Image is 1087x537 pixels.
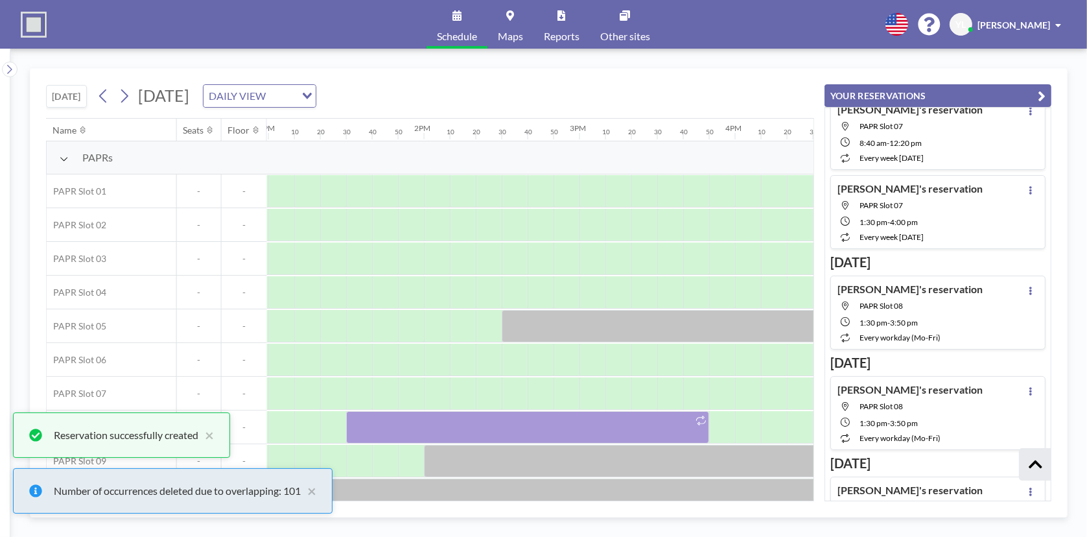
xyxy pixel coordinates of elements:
[177,388,221,400] span: -
[138,86,189,105] span: [DATE]
[46,85,87,108] button: [DATE]
[47,219,106,231] span: PAPR Slot 02
[301,483,316,499] button: close
[837,484,983,497] h4: [PERSON_NAME]'s reservation
[317,128,325,136] div: 20
[544,31,579,42] span: Reports
[222,388,267,400] span: -
[395,128,403,136] div: 50
[222,219,267,231] span: -
[437,31,477,42] span: Schedule
[82,151,113,164] span: PAPRs
[602,128,610,136] div: 10
[859,333,941,342] span: every workday (Mo-Fri)
[222,287,267,298] span: -
[54,483,301,499] div: Number of occurrences deleted due to overlapping: 101
[628,128,636,136] div: 20
[859,153,924,163] span: every week [DATE]
[47,320,106,332] span: PAPR Slot 05
[859,418,887,428] span: 1:30 PM
[706,128,714,136] div: 50
[956,19,966,30] span: YL
[859,401,903,411] span: PAPR Slot 08
[222,455,267,467] span: -
[498,128,506,136] div: 30
[830,355,1046,371] h3: [DATE]
[887,318,890,328] span: -
[343,128,351,136] div: 30
[47,185,106,197] span: PAPR Slot 01
[47,287,106,298] span: PAPR Slot 04
[810,128,817,136] div: 30
[498,31,523,42] span: Maps
[206,88,268,104] span: DAILY VIEW
[600,31,650,42] span: Other sites
[47,253,106,265] span: PAPR Slot 03
[887,138,889,148] span: -
[837,103,983,116] h4: [PERSON_NAME]'s reservation
[54,427,198,443] div: Reservation successfully created
[414,123,430,133] div: 2PM
[204,85,316,107] div: Search for option
[887,418,890,428] span: -
[837,383,983,396] h4: [PERSON_NAME]'s reservation
[890,318,918,328] span: 3:50 PM
[859,232,924,242] span: every week [DATE]
[47,354,106,366] span: PAPR Slot 06
[830,455,1046,471] h3: [DATE]
[222,354,267,366] span: -
[887,217,890,227] span: -
[725,123,742,133] div: 4PM
[198,427,214,443] button: close
[859,433,941,443] span: every workday (Mo-Fri)
[177,354,221,366] span: -
[859,301,903,311] span: PAPR Slot 08
[177,219,221,231] span: -
[222,253,267,265] span: -
[177,320,221,332] span: -
[369,128,377,136] div: 40
[859,217,887,227] span: 1:30 PM
[889,138,922,148] span: 12:20 PM
[784,128,791,136] div: 20
[859,121,903,131] span: PAPR Slot 07
[859,318,887,328] span: 1:30 PM
[654,128,662,136] div: 30
[53,125,77,136] div: Name
[977,19,1050,30] span: [PERSON_NAME]
[890,418,918,428] span: 3:50 PM
[47,455,106,467] span: PAPR Slot 09
[183,125,204,136] div: Seats
[447,128,454,136] div: 10
[837,283,983,296] h4: [PERSON_NAME]'s reservation
[837,182,983,195] h4: [PERSON_NAME]'s reservation
[21,12,47,38] img: organization-logo
[270,88,294,104] input: Search for option
[890,217,918,227] span: 4:00 PM
[680,128,688,136] div: 40
[291,128,299,136] div: 10
[222,185,267,197] span: -
[177,455,221,467] span: -
[830,254,1046,270] h3: [DATE]
[473,128,480,136] div: 20
[570,123,586,133] div: 3PM
[222,422,267,433] span: -
[177,253,221,265] span: -
[550,128,558,136] div: 50
[177,287,221,298] span: -
[824,84,1051,107] button: YOUR RESERVATIONS
[177,185,221,197] span: -
[758,128,766,136] div: 10
[859,200,903,210] span: PAPR Slot 07
[859,138,887,148] span: 8:40 AM
[524,128,532,136] div: 40
[47,388,106,400] span: PAPR Slot 07
[222,320,267,332] span: -
[228,125,250,136] div: Floor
